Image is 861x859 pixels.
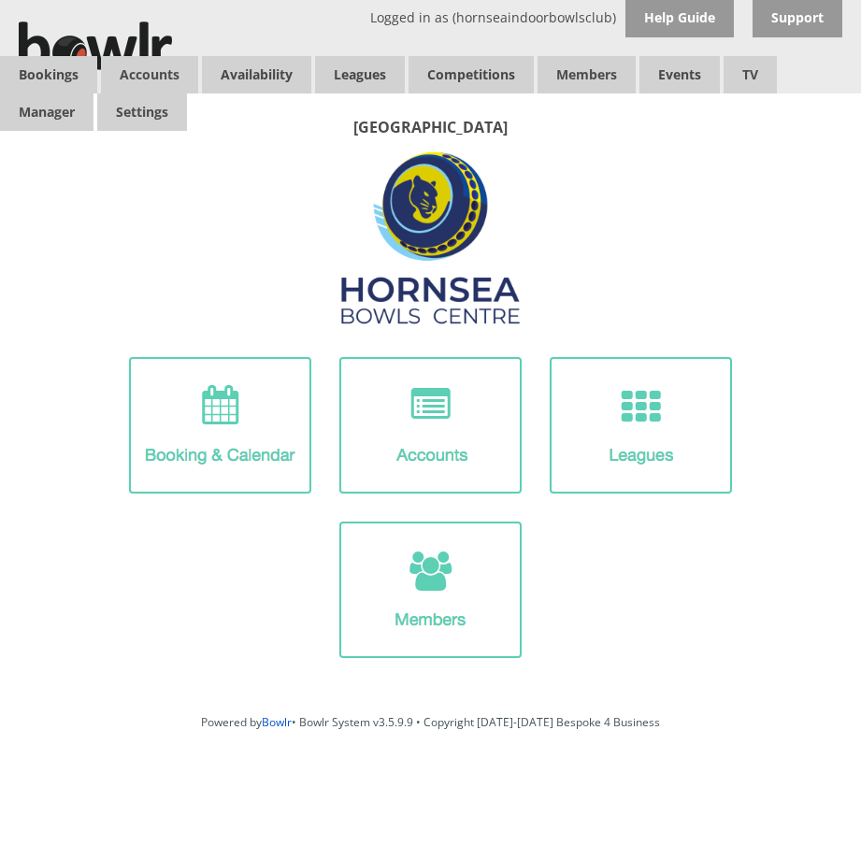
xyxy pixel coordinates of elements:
span: Settings [97,93,187,131]
img: Hornsea3.jpg [339,147,522,329]
img: Members-Icon.png [339,522,522,658]
a: Events [639,56,720,93]
img: Booking-Icon.png [129,357,311,494]
span: TV [724,56,777,93]
span: Accounts [101,56,198,93]
a: Availability [202,56,311,93]
img: Accounts-Icon.png [339,357,522,494]
a: Leagues [315,56,405,93]
span: Members [538,56,636,93]
span: Powered by • Bowlr System v3.5.9.9 • Copyright [DATE]-[DATE] Bespoke 4 Business [201,714,660,730]
img: League-Icon.png [550,357,732,494]
a: Competitions [409,56,534,93]
a: Bowlr [262,714,292,730]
